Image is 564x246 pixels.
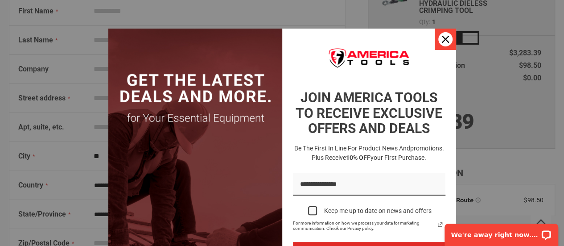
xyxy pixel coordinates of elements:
[435,29,456,50] button: Close
[293,173,445,196] input: Email field
[291,144,447,163] h3: Be the first in line for product news and
[442,36,449,43] svg: close icon
[312,145,444,161] span: promotions. Plus receive your first purchase.
[324,207,432,215] div: Keep me up to date on news and offers
[296,90,442,136] strong: JOIN AMERICA TOOLS TO RECEIVE EXCLUSIVE OFFERS AND DEALS
[346,154,371,161] strong: 10% OFF
[293,221,435,231] span: For more information on how we process your data for marketing communication. Check our Privacy p...
[439,218,564,246] iframe: LiveChat chat widget
[435,219,445,230] svg: link icon
[435,219,445,230] a: Read our Privacy Policy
